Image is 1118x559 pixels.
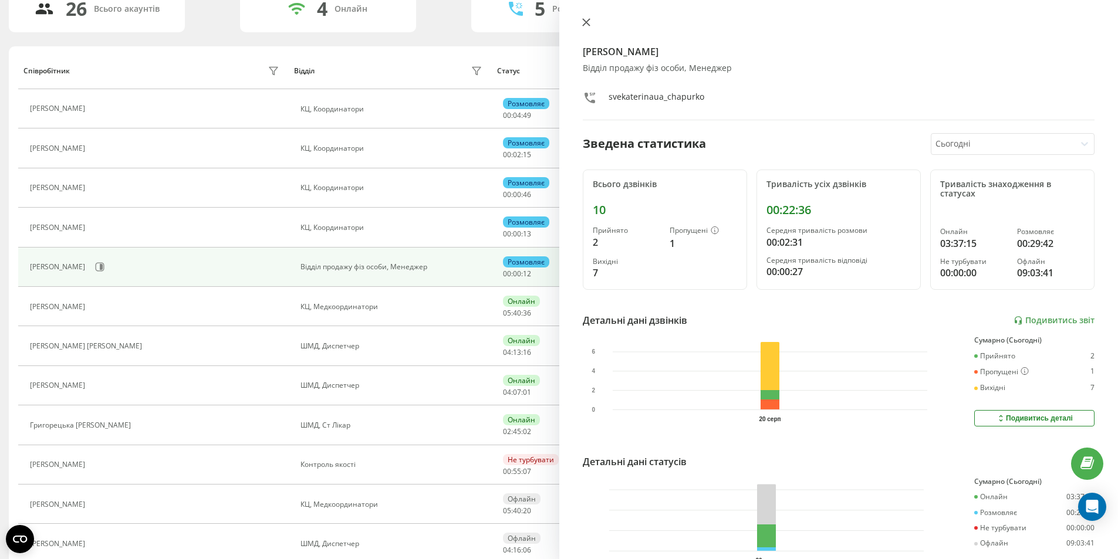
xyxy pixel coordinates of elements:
span: 45 [513,426,521,436]
div: : : [503,546,531,554]
div: ШМД, Диспетчер [300,540,485,548]
text: 6 [592,348,595,355]
div: Розмовляє [503,216,549,228]
div: : : [503,348,531,357]
div: Співробітник [23,67,70,75]
div: Офлайн [1017,258,1085,266]
span: 07 [513,387,521,397]
span: 12 [523,269,531,279]
div: Розмовляють [552,4,609,14]
div: [PERSON_NAME] [30,303,88,311]
div: Розмовляє [1017,228,1085,236]
span: 46 [523,189,531,199]
div: [PERSON_NAME] [30,184,88,192]
div: Всього дзвінків [593,179,737,189]
div: 00:29:42 [1066,509,1095,517]
span: 40 [513,308,521,318]
text: 20 серп [759,416,781,422]
div: [PERSON_NAME] [30,500,88,509]
span: 02 [503,426,511,436]
div: ШМД, Диспетчер [300,381,485,389]
span: 04 [503,347,511,357]
div: 03:37:15 [1066,493,1095,501]
div: Вихідні [974,384,1005,392]
div: [PERSON_NAME] [30,540,88,548]
div: Онлайн [335,4,367,14]
div: Зведена статистика [583,135,706,153]
div: Онлайн [974,493,1008,501]
div: Пропущені [670,226,737,236]
div: 00:00:00 [1066,524,1095,532]
div: 09:03:41 [1017,266,1085,280]
a: Подивитись звіт [1014,316,1095,326]
div: КЦ, Координатори [300,184,485,192]
span: 04 [513,110,521,120]
span: 01 [523,387,531,397]
div: Офлайн [503,493,541,504]
span: 20 [523,506,531,516]
div: 7 [593,266,660,280]
div: КЦ, Координатори [300,144,485,153]
div: 10 [593,203,737,217]
span: 40 [513,506,521,516]
div: : : [503,309,531,317]
div: Контроль якості [300,460,485,469]
span: 00 [503,269,511,279]
span: 05 [503,506,511,516]
div: Розмовляє [974,509,1017,517]
span: 04 [503,545,511,555]
h4: [PERSON_NAME] [583,45,1095,59]
span: 00 [503,110,511,120]
text: 0 [592,406,595,413]
span: 13 [523,229,531,239]
span: 16 [513,545,521,555]
div: : : [503,230,531,238]
div: Пропущені [974,367,1029,377]
div: svekaterinaua_chapurko [609,91,704,108]
div: Офлайн [503,533,541,544]
div: Відділ [294,67,315,75]
div: [PERSON_NAME] [30,460,88,469]
div: 00:00:27 [766,265,911,279]
div: Онлайн [940,228,1008,236]
div: Розмовляє [503,137,549,148]
span: 00 [503,466,511,476]
span: 16 [523,347,531,357]
span: 00 [513,269,521,279]
span: 00 [503,189,511,199]
div: ШМД, Ст Лікар [300,421,485,429]
div: Онлайн [503,414,540,425]
div: Подивитись деталі [996,414,1073,423]
div: Прийнято [974,352,1015,360]
text: 4 [592,368,595,374]
div: Детальні дані статусів [583,455,687,469]
div: 00:02:31 [766,235,911,249]
span: 06 [523,545,531,555]
div: [PERSON_NAME] [30,263,88,271]
div: Детальні дані дзвінків [583,313,687,327]
div: Не турбувати [974,524,1026,532]
div: : : [503,507,531,515]
div: : : [503,467,531,476]
div: Відділ продажу фіз особи, Менеджер [583,63,1095,73]
div: [PERSON_NAME] [30,223,88,232]
div: Розмовляє [503,177,549,188]
span: 15 [523,150,531,160]
div: 7 [1090,384,1095,392]
div: Не турбувати [503,454,559,465]
div: 03:37:15 [940,236,1008,250]
div: Вихідні [593,258,660,266]
div: Онлайн [503,375,540,386]
span: 02 [523,426,531,436]
span: 07 [523,466,531,476]
div: Розмовляє [503,256,549,267]
div: 09:03:41 [1066,539,1095,547]
span: 55 [513,466,521,476]
div: : : [503,151,531,159]
span: 02 [513,150,521,160]
span: 36 [523,308,531,318]
button: Подивитись деталі [974,410,1095,426]
div: 2 [1090,352,1095,360]
div: ШМД, Диспетчер [300,342,485,350]
div: Офлайн [974,539,1008,547]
